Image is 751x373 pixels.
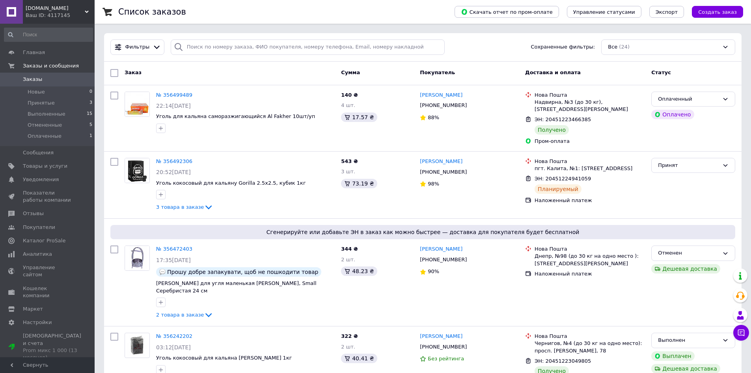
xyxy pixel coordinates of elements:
[156,312,204,318] span: 2 товара в заказе
[23,306,43,313] span: Маркет
[535,333,645,340] div: Нова Пошта
[567,6,641,18] button: Управление статусами
[341,69,360,75] span: Сумма
[341,333,358,339] span: 322 ₴
[28,88,45,96] span: Новые
[89,99,92,107] span: 3
[125,69,142,75] span: Заказ
[125,158,150,183] a: Фото товару
[341,344,355,350] span: 2 шт.
[156,92,192,98] a: № 356499489
[341,266,377,276] div: 48.23 ₴
[658,161,719,170] div: Принят
[156,312,213,318] a: 2 товара в заказе
[23,210,44,217] span: Отзывы
[692,6,743,18] button: Создать заказ
[428,268,439,274] span: 90%
[125,92,150,117] a: Фото товару
[89,133,92,140] span: 1
[428,114,439,120] span: 88%
[455,6,559,18] button: Скачать отчет по пром-оплате
[28,99,55,107] span: Принятые
[535,358,591,364] span: ЭН: 20451223049805
[23,76,42,83] span: Заказы
[156,158,192,164] a: № 356492306
[608,43,617,51] span: Все
[341,169,355,174] span: 3 шт.
[651,351,694,361] div: Выплачен
[89,88,92,96] span: 0
[341,158,358,164] span: 543 ₴
[525,69,581,75] span: Доставка и оплата
[658,336,719,345] div: Выполнен
[420,158,462,165] a: [PERSON_NAME]
[733,325,749,341] button: Чат с покупателем
[658,249,719,257] div: Отменен
[156,204,204,210] span: 3 товара в заказе
[23,264,73,278] span: Управление сайтом
[23,319,52,326] span: Настройки
[341,354,377,363] div: 40.41 ₴
[428,356,464,362] span: Без рейтинга
[651,264,720,274] div: Дешевая доставка
[535,138,645,145] div: Пром-оплата
[114,228,732,236] span: Сгенерируйте или добавьте ЭН в заказ как можно быстрее — доставка для покупателя будет бесплатной
[535,184,581,194] div: Планируемый
[156,103,191,109] span: 22:14[DATE]
[156,169,191,175] span: 20:52[DATE]
[428,181,439,187] span: 98%
[535,253,645,267] div: Днепр, №98 (до 30 кг на одно место ): [STREET_ADDRESS][PERSON_NAME]
[89,122,92,129] span: 5
[656,9,678,15] span: Экспорт
[156,344,191,351] span: 03:12[DATE]
[127,333,147,358] img: Фото товару
[418,100,468,111] div: [PHONE_NUMBER]
[23,332,81,361] span: [DEMOGRAPHIC_DATA] и счета
[156,355,292,361] a: Уголь кокосовый для кальяна [PERSON_NAME] 1кг
[649,6,684,18] button: Экспорт
[658,95,719,103] div: Оплаченный
[531,43,595,51] span: Сохраненные фильтры:
[4,28,93,42] input: Поиск
[156,204,213,210] a: 3 товара в заказе
[156,113,315,119] a: Уголь для кальяна саморазжигающийся Al Fakher 10шт/уп
[535,92,645,99] div: Нова Пошта
[156,333,192,339] a: № 356242202
[28,133,61,140] span: Оплаченные
[535,176,591,182] span: ЭН: 20451224941059
[684,9,743,15] a: Создать заказ
[125,92,149,116] img: Фото товару
[125,333,150,358] a: Фото товару
[23,251,52,258] span: Аналитика
[23,176,59,183] span: Уведомления
[651,69,671,75] span: Статус
[156,180,306,186] a: Уголь кокосовый для кальяну Gorilla 2.5х2.5, кубик 1кг
[26,5,85,12] span: MirageHookah.shop
[23,224,55,231] span: Покупатели
[167,269,318,275] span: Прошу добре запакувати, щоб не пошкодити товар
[535,340,645,354] div: Чернигов, №4 (до 30 кг на одно место): просп. [PERSON_NAME], 78
[125,43,150,51] span: Фильтры
[418,342,468,352] div: [PHONE_NUMBER]
[461,8,553,15] span: Скачать отчет по пром-оплате
[28,111,65,118] span: Выполненные
[125,246,149,270] img: Фото товару
[341,179,377,188] div: 73.19 ₴
[418,167,468,177] div: [PHONE_NUMBER]
[23,189,73,204] span: Показатели работы компании
[23,62,79,69] span: Заказы и сообщения
[23,149,54,156] span: Сообщения
[535,197,645,204] div: Наложенный платеж
[23,347,81,361] div: Prom микс 1 000 (13 месяцев)
[125,246,150,271] a: Фото товару
[125,158,149,183] img: Фото товару
[619,44,630,50] span: (24)
[171,39,445,55] input: Поиск по номеру заказа, ФИО покупателя, номеру телефона, Email, номеру накладной
[26,12,95,19] div: Ваш ID: 4117145
[535,158,645,165] div: Нова Пошта
[156,280,317,294] a: [PERSON_NAME] для угля маленькая [PERSON_NAME], Small Серебристая 24 см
